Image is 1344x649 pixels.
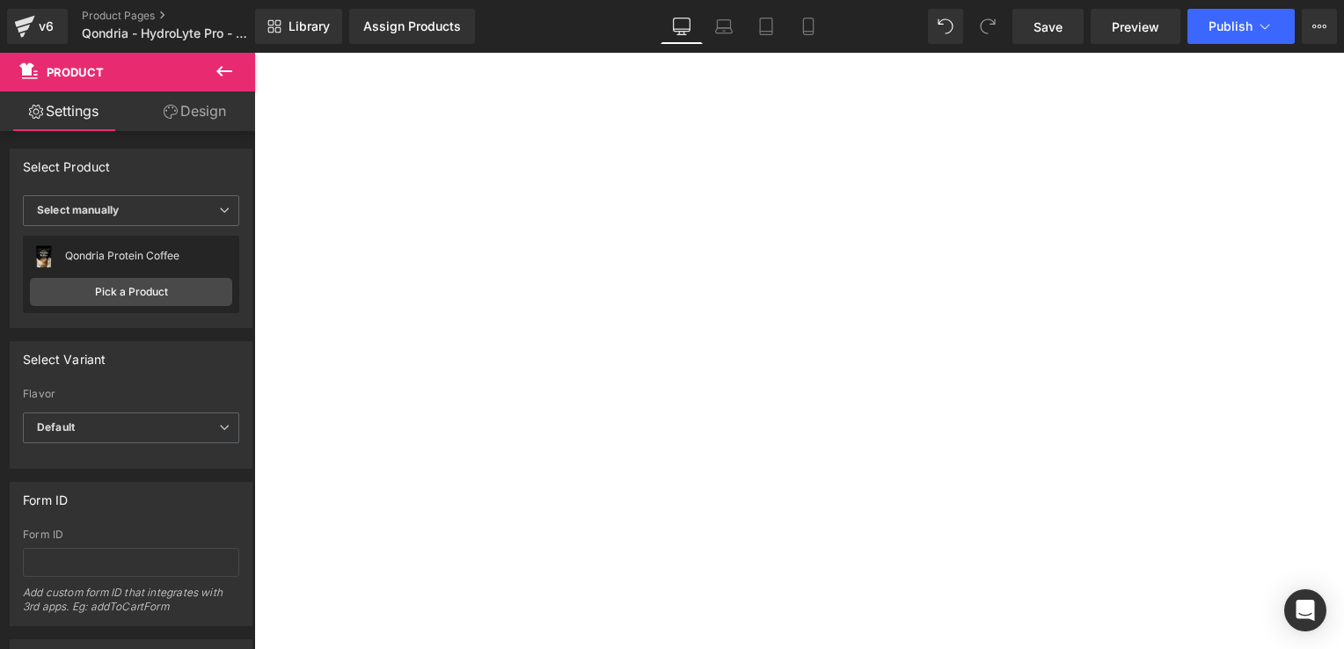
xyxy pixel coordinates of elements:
[1209,19,1253,33] span: Publish
[1034,18,1063,36] span: Save
[37,203,119,216] b: Select manually
[1091,9,1180,44] a: Preview
[1187,9,1295,44] button: Publish
[970,9,1005,44] button: Redo
[7,9,68,44] a: v6
[745,9,787,44] a: Tablet
[23,483,68,507] div: Form ID
[30,278,232,306] a: Pick a Product
[661,9,703,44] a: Desktop
[1284,589,1326,631] div: Open Intercom Messenger
[47,65,104,79] span: Product
[23,149,111,174] div: Select Product
[1302,9,1337,44] button: More
[37,420,75,434] b: Default
[23,529,239,541] div: Form ID
[131,91,259,131] a: Design
[1112,18,1159,36] span: Preview
[35,15,57,38] div: v6
[363,19,461,33] div: Assign Products
[255,9,342,44] a: New Library
[23,388,239,405] label: Flavor
[82,9,284,23] a: Product Pages
[787,9,829,44] a: Mobile
[23,342,106,367] div: Select Variant
[703,9,745,44] a: Laptop
[30,242,58,270] img: pImage
[289,18,330,34] span: Library
[23,586,239,625] div: Add custom form ID that integrates with 3rd apps. Eg: addToCartForm
[65,250,232,262] div: Qondria Protein Coffee
[928,9,963,44] button: Undo
[82,26,251,40] span: Qondria - HydroLyte Pro - Special Offer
